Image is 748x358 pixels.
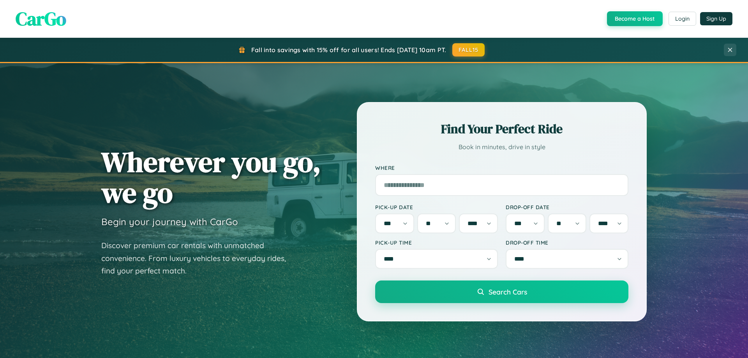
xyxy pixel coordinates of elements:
h3: Begin your journey with CarGo [101,216,238,227]
button: Search Cars [375,280,628,303]
span: Fall into savings with 15% off for all users! Ends [DATE] 10am PT. [251,46,446,54]
p: Discover premium car rentals with unmatched convenience. From luxury vehicles to everyday rides, ... [101,239,296,277]
button: Login [669,12,696,26]
label: Drop-off Date [506,204,628,210]
button: Become a Host [607,11,663,26]
p: Book in minutes, drive in style [375,141,628,153]
label: Pick-up Date [375,204,498,210]
span: Search Cars [489,287,527,296]
label: Where [375,164,628,171]
h2: Find Your Perfect Ride [375,120,628,138]
span: CarGo [16,6,66,32]
label: Pick-up Time [375,239,498,246]
button: FALL15 [452,43,485,56]
h1: Wherever you go, we go [101,146,321,208]
button: Sign Up [700,12,732,25]
label: Drop-off Time [506,239,628,246]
